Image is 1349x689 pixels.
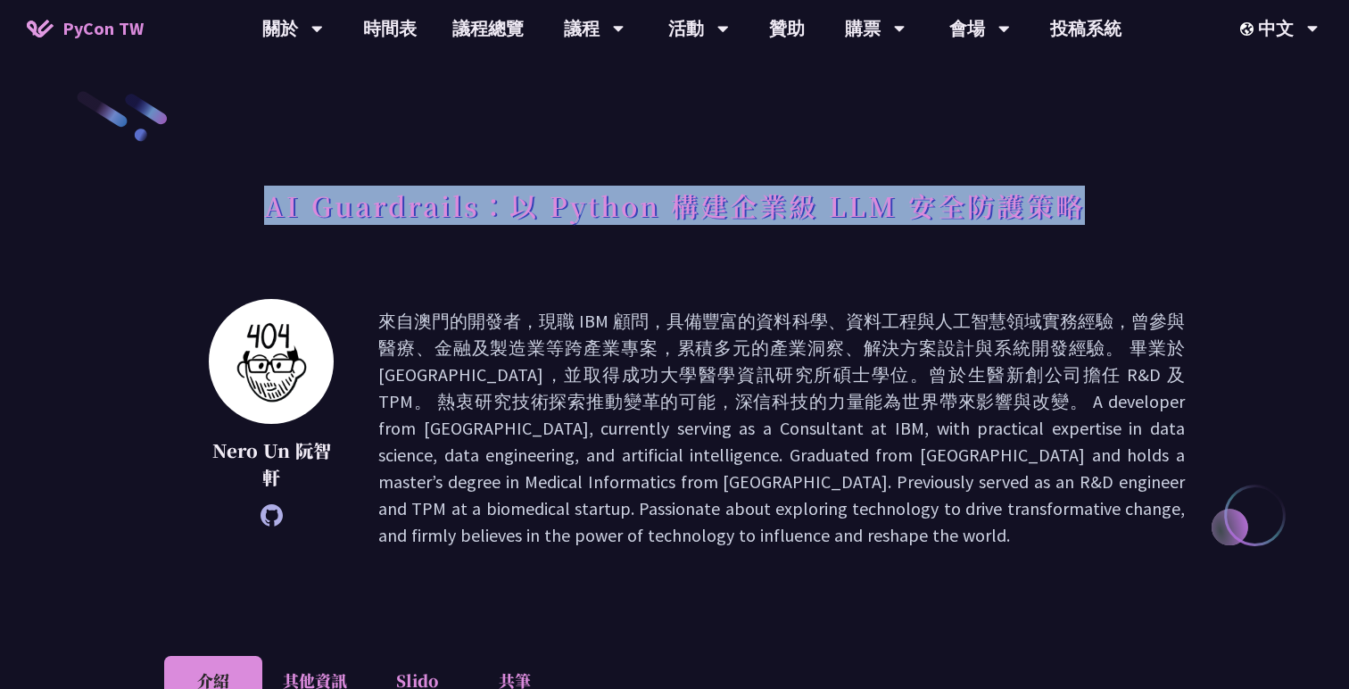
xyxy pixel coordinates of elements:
[62,15,144,42] span: PyCon TW
[1240,22,1258,36] img: Locale Icon
[9,6,161,51] a: PyCon TW
[27,20,54,37] img: Home icon of PyCon TW 2025
[264,178,1085,232] h1: AI Guardrails：以 Python 構建企業級 LLM 安全防護策略
[378,308,1185,549] p: 來自澳門的開發者，現職 IBM 顧問，具備豐富的資料科學、資料工程與人工智慧領域實務經驗，曾參與醫療、金融及製造業等跨產業專案，累積多元的產業洞察、解決方案設計與系統開發經驗。 畢業於[GEOG...
[209,437,334,491] p: Nero Un 阮智軒
[209,299,334,424] img: Nero Un 阮智軒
